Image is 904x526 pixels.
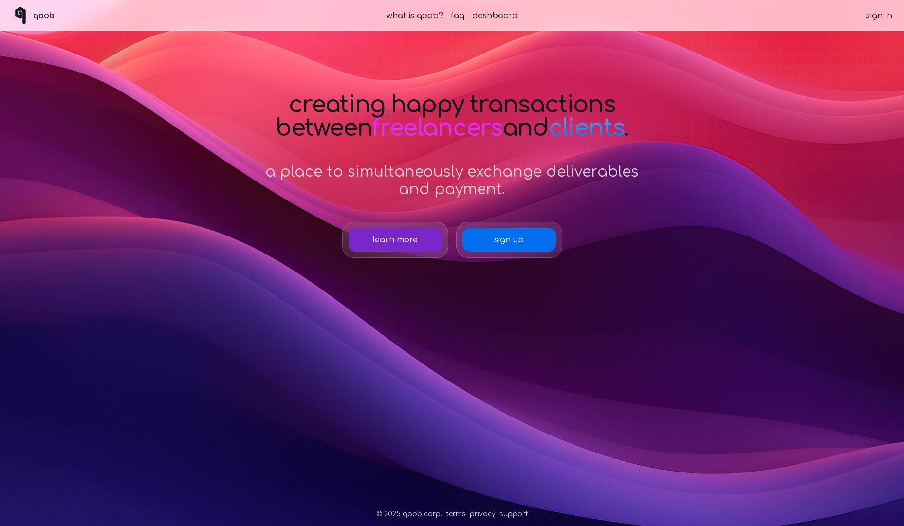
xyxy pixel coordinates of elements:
[33,10,55,21] p: qoob
[387,10,443,21] a: what is qoob?
[372,115,502,141] span: freelancers
[376,509,442,519] span: © 2025 qoob corp.
[499,509,528,519] a: support
[472,10,517,21] a: dashboard
[12,7,55,24] a: qoob
[276,92,615,141] span: creating happy transactions between
[470,509,496,519] a: privacy
[549,115,625,141] span: clients
[866,10,892,21] a: sign in
[451,10,464,21] a: faq
[446,509,466,519] a: terms
[265,163,639,199] div: a place to simultaneously exchange deliverables and payment.
[502,115,548,141] span: and
[349,228,442,252] a: learn more
[462,228,556,252] a: sign up
[624,115,628,141] span: .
